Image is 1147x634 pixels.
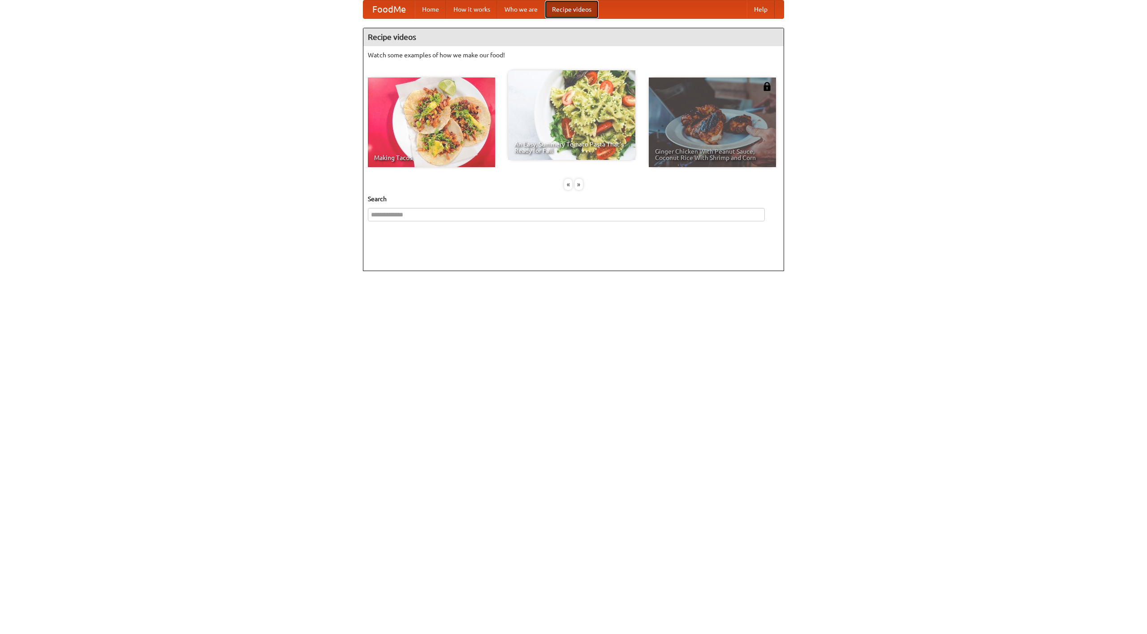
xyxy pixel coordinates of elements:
span: Making Tacos [374,155,489,161]
a: Help [747,0,775,18]
a: FoodMe [363,0,415,18]
img: 483408.png [763,82,772,91]
a: Who we are [497,0,545,18]
a: Home [415,0,446,18]
span: An Easy, Summery Tomato Pasta That's Ready for Fall [514,141,629,154]
div: » [575,179,583,190]
a: How it works [446,0,497,18]
a: Making Tacos [368,78,495,167]
h4: Recipe videos [363,28,784,46]
a: An Easy, Summery Tomato Pasta That's Ready for Fall [508,70,635,160]
h5: Search [368,194,779,203]
a: Recipe videos [545,0,599,18]
p: Watch some examples of how we make our food! [368,51,779,60]
div: « [564,179,572,190]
